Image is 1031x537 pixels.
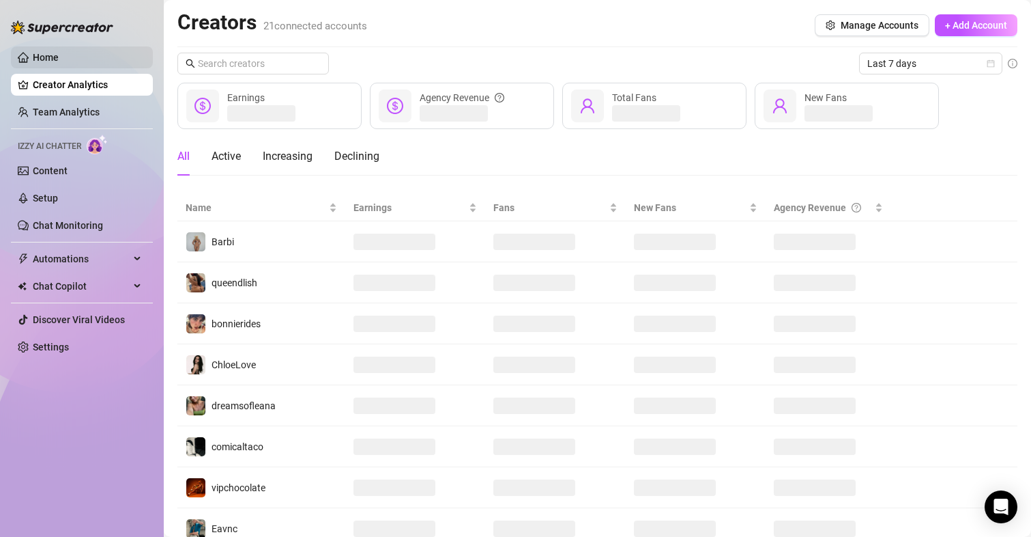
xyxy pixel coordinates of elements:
[852,200,861,215] span: question-circle
[186,478,205,497] img: vipchocolate
[612,92,656,103] span: Total Fans
[212,277,257,288] span: queendlish
[186,200,326,215] span: Name
[263,20,367,32] span: 21 connected accounts
[495,90,504,105] span: question-circle
[935,14,1017,36] button: + Add Account
[33,52,59,63] a: Home
[194,98,211,114] span: dollar-circle
[186,314,205,333] img: bonnierides
[198,56,310,71] input: Search creators
[867,53,994,74] span: Last 7 days
[87,135,108,154] img: AI Chatter
[804,92,847,103] span: New Fans
[212,318,261,329] span: bonnierides
[33,248,130,270] span: Automations
[177,195,345,221] th: Name
[841,20,918,31] span: Manage Accounts
[212,400,276,411] span: dreamsofleana
[626,195,766,221] th: New Fans
[18,253,29,264] span: thunderbolt
[987,59,995,68] span: calendar
[33,342,69,353] a: Settings
[227,92,265,103] span: Earnings
[634,200,746,215] span: New Fans
[345,195,485,221] th: Earnings
[186,437,205,456] img: comicaltaco
[18,281,27,291] img: Chat Copilot
[33,275,130,297] span: Chat Copilot
[33,314,125,325] a: Discover Viral Videos
[334,148,379,165] div: Declining
[815,14,929,36] button: Manage Accounts
[1008,59,1017,68] span: info-circle
[579,98,596,114] span: user
[212,148,241,165] div: Active
[11,20,113,34] img: logo-BBDzfeDw.svg
[985,491,1017,523] div: Open Intercom Messenger
[420,90,504,105] div: Agency Revenue
[18,140,81,153] span: Izzy AI Chatter
[33,165,68,176] a: Content
[177,10,367,36] h2: Creators
[826,20,835,30] span: setting
[263,148,313,165] div: Increasing
[177,148,190,165] div: All
[186,355,205,374] img: ChloeLove
[186,396,205,415] img: dreamsofleana
[353,200,466,215] span: Earnings
[186,232,205,251] img: Barbi
[493,200,606,215] span: Fans
[33,220,103,231] a: Chat Monitoring
[212,482,265,493] span: vipchocolate
[774,200,873,215] div: Agency Revenue
[212,359,256,370] span: ChloeLove
[945,20,1007,31] span: + Add Account
[33,193,58,204] a: Setup
[772,98,788,114] span: user
[33,107,100,118] a: Team Analytics
[212,441,263,452] span: comicaltaco
[485,195,625,221] th: Fans
[212,523,237,534] span: Eavnc
[33,74,142,96] a: Creator Analytics
[186,273,205,292] img: queendlish
[387,98,403,114] span: dollar-circle
[186,59,195,68] span: search
[212,236,234,247] span: Barbi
